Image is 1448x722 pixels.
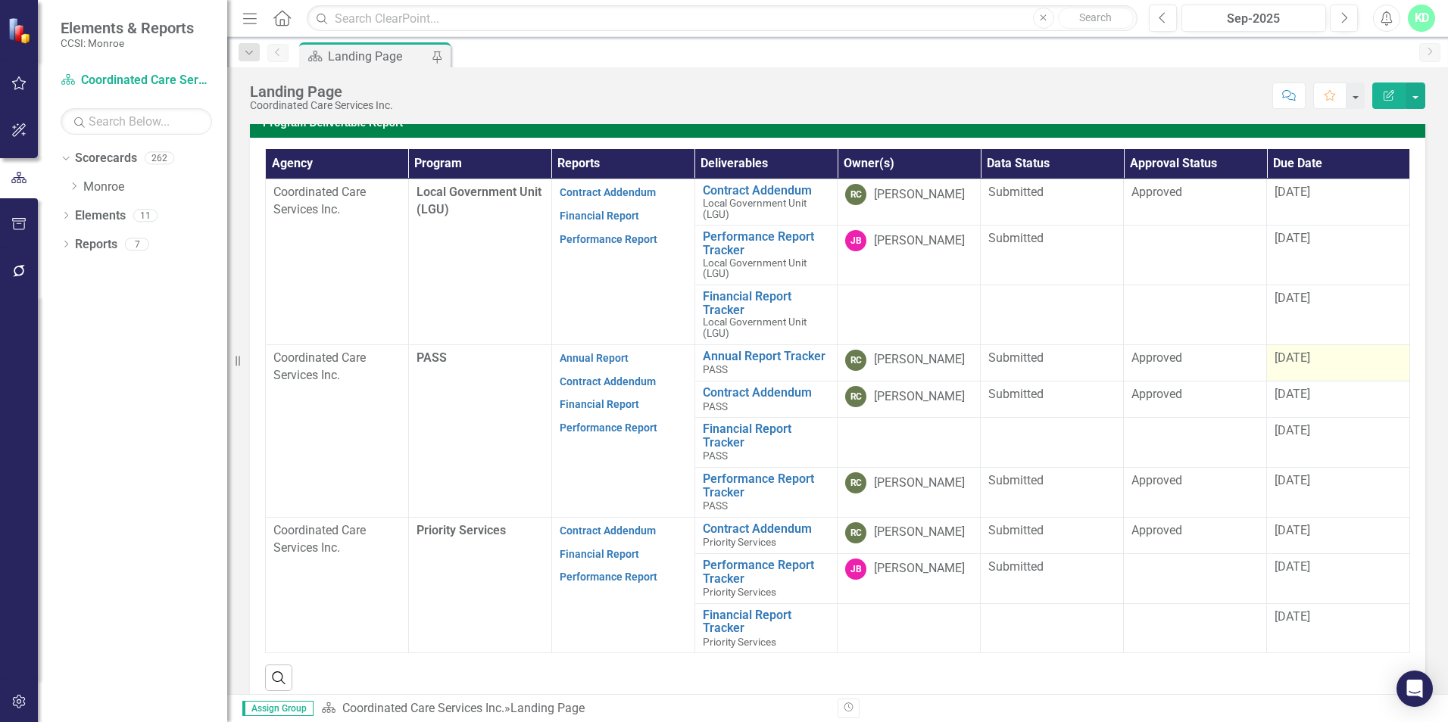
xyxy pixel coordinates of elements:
[874,232,965,250] div: [PERSON_NAME]
[560,375,656,387] a: Contract Addendum
[75,207,126,225] a: Elements
[988,231,1044,245] span: Submitted
[981,285,1124,345] td: Double-Click to Edit
[703,363,728,375] span: PASS
[703,350,830,363] a: Annual Report Tracker
[307,5,1137,32] input: Search ClearPoint...
[1131,185,1182,199] span: Approved
[1079,11,1112,23] span: Search
[551,344,694,517] td: Double-Click to Edit
[273,184,401,219] p: Coordinated Care Services Inc.
[703,316,807,339] span: Local Government Unit (LGU)
[417,350,447,365] span: PASS
[981,226,1124,285] td: Double-Click to Edit
[845,472,866,493] div: RC
[874,524,965,541] div: [PERSON_NAME]
[1267,418,1410,468] td: Double-Click to Edit
[1275,473,1310,487] span: [DATE]
[703,636,776,648] span: Priority Services
[981,517,1124,553] td: Double-Click to Edit
[1124,418,1267,468] td: Double-Click to Edit
[1124,553,1267,603] td: Double-Click to Edit
[560,571,657,583] a: Performance Report
[703,290,830,316] a: Financial Report Tracker
[1275,523,1310,537] span: [DATE]
[6,16,35,45] img: ClearPoint Strategy
[250,83,393,100] div: Landing Page
[417,185,541,216] span: Local Government Unit (LGU)
[838,603,981,653] td: Double-Click to Edit
[1275,291,1310,305] span: [DATE]
[838,467,981,517] td: Double-Click to Edit
[874,351,965,369] div: [PERSON_NAME]
[560,422,657,434] a: Performance Report
[1275,609,1310,624] span: [DATE]
[703,257,807,280] span: Local Government Unit (LGU)
[874,560,965,577] div: [PERSON_NAME]
[703,559,830,585] a: Performance Report Tracker
[1275,387,1310,401] span: [DATE]
[703,184,830,198] a: Contract Addendum
[838,344,981,381] td: Double-Click to Edit
[551,179,694,345] td: Double-Click to Edit
[703,586,776,598] span: Priority Services
[988,523,1044,537] span: Submitted
[1131,473,1182,487] span: Approved
[1267,344,1410,381] td: Double-Click to Edit
[560,548,639,560] a: Financial Report
[1058,8,1134,29] button: Search
[1267,226,1410,285] td: Double-Click to Edit
[1397,671,1433,707] div: Open Intercom Messenger
[560,233,657,245] a: Performance Report
[242,701,314,716] span: Assign Group
[838,517,981,553] td: Double-Click to Edit
[838,226,981,285] td: Double-Click to Edit
[694,517,838,553] td: Double-Click to Edit Right Click for Context Menu
[981,603,1124,653] td: Double-Click to Edit
[1131,350,1182,365] span: Approved
[1124,344,1267,381] td: Double-Click to Edit
[1131,523,1182,537] span: Approved
[61,108,212,135] input: Search Below...
[845,522,866,543] div: RC
[1124,603,1267,653] td: Double-Click to Edit
[981,553,1124,603] td: Double-Click to Edit
[703,230,830,257] a: Performance Report Tracker
[694,467,838,517] td: Double-Click to Edit Right Click for Context Menu
[266,517,409,653] td: Double-Click to Edit
[1275,231,1310,245] span: [DATE]
[1267,179,1410,226] td: Double-Click to Edit
[845,559,866,580] div: JB
[694,553,838,603] td: Double-Click to Edit Right Click for Context Menu
[61,72,212,89] a: Coordinated Care Services Inc.
[560,398,639,410] a: Financial Report
[694,603,838,653] td: Double-Click to Edit Right Click for Context Menu
[1267,467,1410,517] td: Double-Click to Edit
[273,522,401,557] p: Coordinated Care Services Inc.
[145,152,174,165] div: 262
[703,472,830,499] a: Performance Report Tracker
[560,524,656,537] a: Contract Addendum
[845,184,866,205] div: RC
[1267,517,1410,553] td: Double-Click to Edit
[1408,5,1435,32] div: KD
[694,418,838,468] td: Double-Click to Edit Right Click for Context Menu
[988,185,1044,199] span: Submitted
[874,186,965,204] div: [PERSON_NAME]
[703,422,830,449] a: Financial Report Tracker
[510,701,585,715] div: Landing Page
[1124,517,1267,553] td: Double-Click to Edit
[1275,350,1310,365] span: [DATE]
[845,386,866,407] div: RC
[342,701,504,715] a: Coordinated Care Services Inc.
[1275,185,1310,199] span: [DATE]
[1181,5,1326,32] button: Sep-2025
[1131,387,1182,401] span: Approved
[1267,553,1410,603] td: Double-Click to Edit
[83,179,227,196] a: Monroe
[838,553,981,603] td: Double-Click to Edit
[1275,423,1310,437] span: [DATE]
[560,352,629,364] a: Annual Report
[694,381,838,417] td: Double-Click to Edit Right Click for Context Menu
[1267,285,1410,345] td: Double-Click to Edit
